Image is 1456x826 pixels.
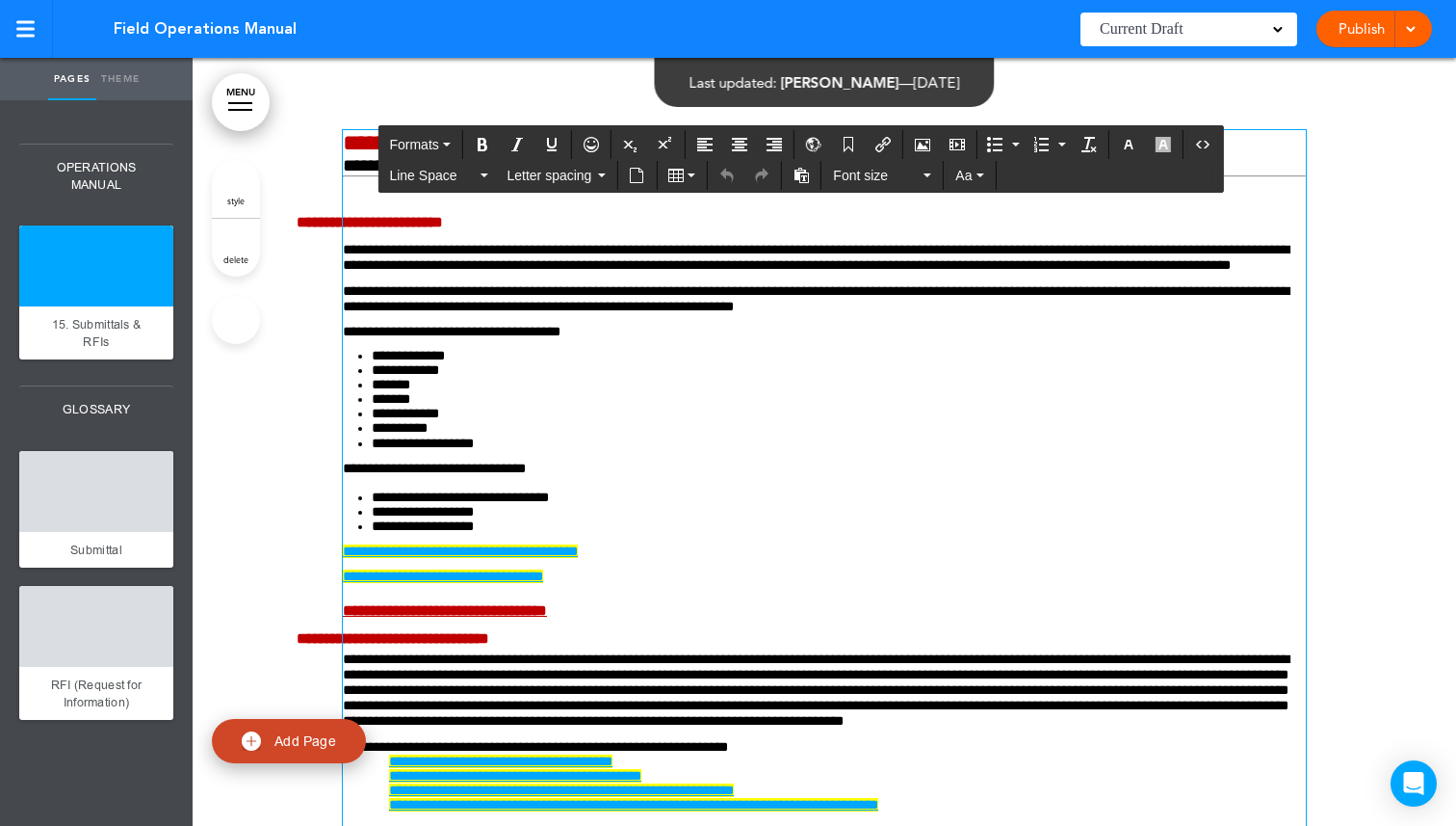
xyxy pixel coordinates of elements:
div: Align center [723,130,756,159]
span: Formats [389,137,438,152]
span: Font size [833,166,920,185]
span: Current Draft [1100,15,1183,42]
span: Line Space [389,166,476,185]
div: Insert document [620,161,653,190]
img: add.svg [242,732,261,751]
div: Insert/edit media [941,130,974,159]
div: Align right [758,130,791,159]
a: Publish [1331,11,1391,47]
a: Theme [96,58,144,100]
div: Italic [501,130,533,159]
span: Submittal [70,542,122,558]
span: 15. Submittals & RFIs [52,316,142,350]
div: Underline [535,130,568,159]
div: Table [660,161,704,190]
div: Superscript [649,130,682,159]
span: RFI (Request for Information) [51,677,143,710]
a: Add Page [212,719,366,763]
div: Align left [689,130,721,159]
div: Bold [466,130,499,159]
a: RFI (Request for Information) [19,667,173,720]
div: Clear formatting [1073,130,1105,159]
a: 15. Submittals & RFIs [19,306,173,360]
a: Submittal [19,532,173,569]
a: style [212,160,260,218]
div: Insert/edit airmason link [867,130,899,159]
span: OPERATIONS MANUAL [19,145,173,207]
div: Open Intercom Messenger [1391,760,1437,807]
span: delete [223,253,248,265]
div: — [689,75,960,90]
div: Undo [711,161,743,190]
span: Aa [955,168,972,183]
span: [DATE] [914,73,960,92]
span: Add Page [274,732,336,750]
div: Bullet list [980,130,1025,159]
div: Anchor [832,130,865,159]
span: GLOSSARY [19,386,173,433]
a: MENU [212,73,270,131]
div: Numbered list [1027,130,1071,159]
div: Insert/Edit global anchor link [797,130,830,159]
span: [PERSON_NAME] [781,73,899,92]
div: Source code [1186,130,1219,159]
div: Paste as text [785,161,818,190]
span: Last updated: [689,73,777,92]
span: Letter spacing [507,166,593,185]
a: delete [212,219,260,277]
span: Field Operations Manual [114,18,297,40]
span: style [227,195,245,206]
a: Pages [48,58,96,100]
div: Airmason image [906,130,939,159]
div: Subscript [614,130,647,159]
div: Redo [745,161,778,190]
